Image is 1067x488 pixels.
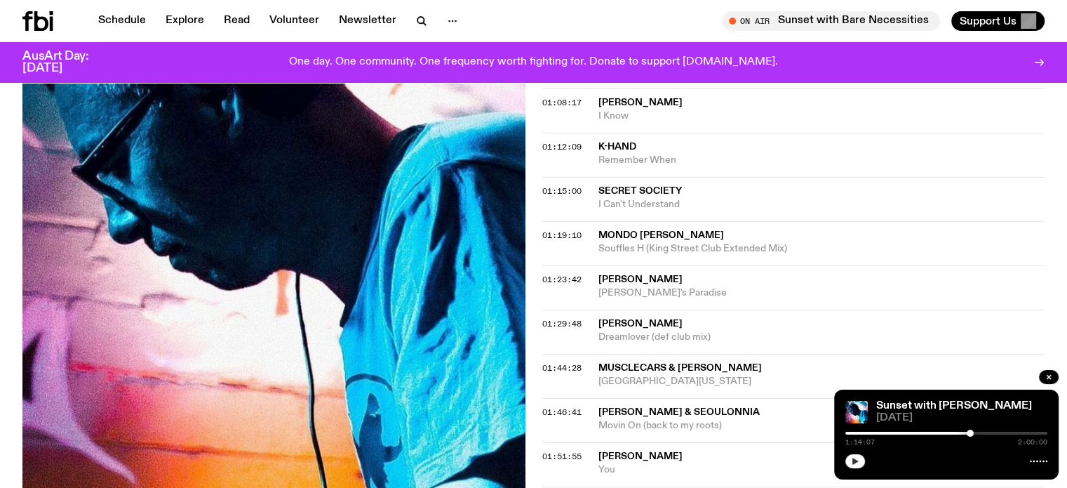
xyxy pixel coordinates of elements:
[598,286,1045,300] span: [PERSON_NAME]'s Paradise
[542,364,582,372] button: 01:44:28
[598,242,1045,256] span: Souffles H (King Street Club Extended Mix)
[157,11,213,31] a: Explore
[598,463,1045,477] span: You
[598,98,683,107] span: [PERSON_NAME]
[542,451,582,462] span: 01:51:55
[598,186,682,196] span: Secret Society
[1018,439,1047,446] span: 2:00:00
[22,51,112,74] h3: AusArt Day: [DATE]
[845,401,868,423] img: Simon Caldwell stands side on, looking downwards. He has headphones on. Behind him is a brightly ...
[598,319,683,329] span: [PERSON_NAME]
[542,453,582,461] button: 01:51:55
[542,318,582,329] span: 01:29:48
[90,11,154,31] a: Schedule
[542,141,582,152] span: 01:12:09
[722,11,940,31] button: On AirSunset with Bare Necessities
[542,99,582,107] button: 01:08:17
[542,409,582,416] button: 01:46:41
[542,362,582,374] span: 01:44:28
[542,276,582,284] button: 01:23:42
[542,232,582,239] button: 01:19:10
[330,11,405,31] a: Newsletter
[598,407,760,417] span: [PERSON_NAME] & Seoulonnia
[598,154,1045,167] span: Remember When
[598,363,762,373] span: Musclecars & [PERSON_NAME]
[598,375,1045,388] span: [GEOGRAPHIC_DATA][US_STATE]
[598,451,683,461] span: [PERSON_NAME]
[598,198,1045,211] span: I Can't Understand
[598,230,724,240] span: Mondo [PERSON_NAME]
[261,11,328,31] a: Volunteer
[951,11,1045,31] button: Support Us
[542,97,582,108] span: 01:08:17
[542,320,582,328] button: 01:29:48
[598,110,1045,123] span: I Know
[845,439,875,446] span: 1:14:07
[215,11,258,31] a: Read
[876,400,1032,411] a: Sunset with [PERSON_NAME]
[598,142,636,152] span: K-Hand
[542,230,582,241] span: 01:19:10
[598,331,1045,344] span: Dreamlover (def club mix)
[542,185,582,197] span: 01:15:00
[542,143,582,151] button: 01:12:09
[598,275,683,284] span: [PERSON_NAME]
[960,15,1016,27] span: Support Us
[598,419,1045,433] span: Movin On (back to my roots)
[542,187,582,195] button: 01:15:00
[289,56,778,69] p: One day. One community. One frequency worth fighting for. Donate to support [DOMAIN_NAME].
[876,413,1047,423] span: [DATE]
[542,274,582,285] span: 01:23:42
[542,407,582,418] span: 01:46:41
